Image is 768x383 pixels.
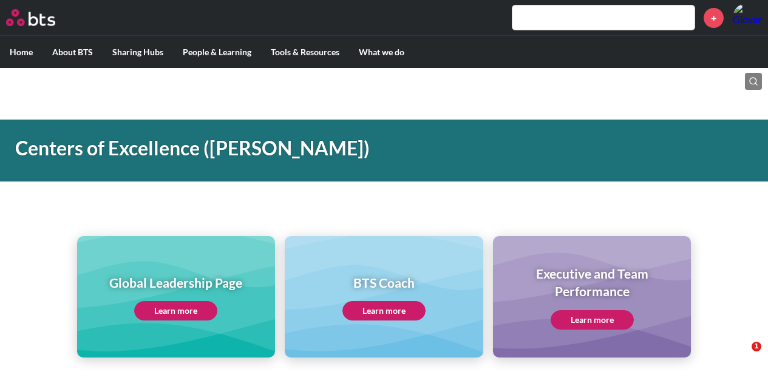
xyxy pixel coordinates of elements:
a: Learn more [342,301,426,320]
h1: BTS Coach [342,274,426,291]
label: Sharing Hubs [103,36,173,68]
a: Go home [6,9,78,26]
span: 1 [752,342,761,351]
a: Learn more [551,310,634,330]
img: BTS Logo [6,9,55,26]
label: What we do [349,36,414,68]
img: Giovanna Liberali [733,3,762,32]
h1: Global Leadership Page [109,274,242,291]
a: Profile [733,3,762,32]
a: Learn more [134,301,217,320]
h1: Executive and Team Performance [501,265,683,300]
label: People & Learning [173,36,261,68]
a: + [704,8,724,28]
label: About BTS [42,36,103,68]
iframe: Intercom live chat [727,342,756,371]
label: Tools & Resources [261,36,349,68]
h1: Centers of Excellence ([PERSON_NAME]) [15,135,531,162]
